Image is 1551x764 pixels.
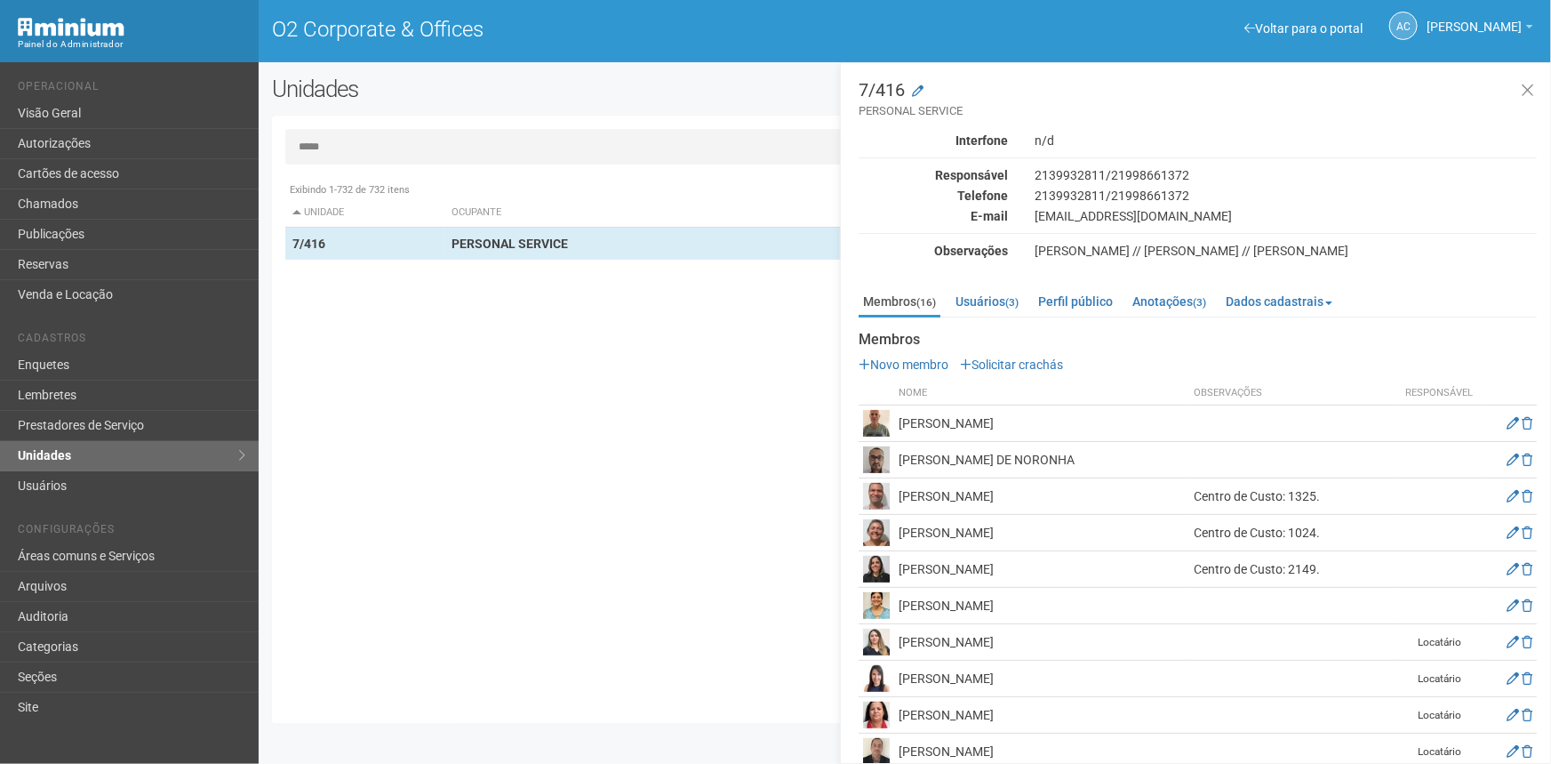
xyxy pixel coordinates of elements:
[1507,599,1519,613] a: Editar membro
[1395,624,1484,661] td: Locatário
[1522,453,1532,467] a: Excluir membro
[1427,3,1522,34] span: Ana Carla de Carvalho Silva
[1507,562,1519,576] a: Editar membro
[894,442,1189,479] td: [PERSON_NAME] DE NORONHA
[1021,243,1550,259] div: [PERSON_NAME] // [PERSON_NAME] // [PERSON_NAME]
[1507,453,1519,467] a: Editar membro
[845,133,1021,149] div: Interfone
[1507,416,1519,430] a: Editar membro
[1128,288,1211,315] a: Anotações(3)
[18,80,245,99] li: Operacional
[845,188,1021,204] div: Telefone
[951,288,1023,315] a: Usuários(3)
[894,406,1189,442] td: [PERSON_NAME]
[1507,635,1519,649] a: Editar membro
[272,76,784,102] h2: Unidades
[863,629,890,655] img: user.png
[894,588,1189,624] td: [PERSON_NAME]
[845,167,1021,183] div: Responsável
[1395,697,1484,734] td: Locatário
[1221,288,1337,315] a: Dados cadastrais
[18,332,245,350] li: Cadastros
[18,18,124,36] img: Minium
[859,332,1537,348] strong: Membros
[1522,744,1532,759] a: Excluir membro
[859,288,940,318] a: Membros(16)
[1021,167,1550,183] div: 2139932811/21998661372
[1189,382,1395,406] th: Observações
[1507,744,1519,759] a: Editar membro
[444,198,992,228] th: Ocupante: activate to sort column ascending
[18,523,245,542] li: Configurações
[1522,708,1532,722] a: Excluir membro
[272,18,891,41] h1: O2 Corporate & Offices
[1522,489,1532,503] a: Excluir membro
[1522,526,1532,540] a: Excluir membro
[18,36,245,52] div: Painel do Administrador
[894,624,1189,661] td: [PERSON_NAME]
[1021,133,1550,149] div: n/d
[1522,416,1532,430] a: Excluir membro
[1522,672,1532,686] a: Excluir membro
[863,483,890,510] img: user.png
[1193,296,1206,309] small: (3)
[894,551,1189,588] td: [PERSON_NAME]
[859,81,1537,119] h3: 7/416
[894,661,1189,697] td: [PERSON_NAME]
[916,296,936,309] small: (16)
[1507,489,1519,503] a: Editar membro
[863,556,890,583] img: user.png
[859,358,948,372] a: Novo membro
[863,702,890,728] img: user.png
[1389,12,1418,40] a: AC
[1021,188,1550,204] div: 2139932811/21998661372
[1395,382,1484,406] th: Responsável
[863,665,890,692] img: user.png
[960,358,1063,372] a: Solicitar crachás
[452,237,568,251] strong: PERSONAL SERVICE
[894,382,1189,406] th: Nome
[285,182,1524,198] div: Exibindo 1-732 de 732 itens
[292,237,325,251] strong: 7/416
[1034,288,1117,315] a: Perfil público
[863,410,890,437] img: user.png
[1189,515,1395,551] td: Centro de Custo: 1024.
[894,697,1189,734] td: [PERSON_NAME]
[1507,708,1519,722] a: Editar membro
[863,519,890,546] img: user.png
[1005,296,1019,309] small: (3)
[1522,599,1532,613] a: Excluir membro
[1395,661,1484,697] td: Locatário
[894,515,1189,551] td: [PERSON_NAME]
[1021,208,1550,224] div: [EMAIL_ADDRESS][DOMAIN_NAME]
[1507,526,1519,540] a: Editar membro
[863,592,890,619] img: user.png
[1427,22,1533,36] a: [PERSON_NAME]
[1522,635,1532,649] a: Excluir membro
[863,446,890,473] img: user.png
[859,103,1537,119] small: PERSONAL SERVICE
[285,198,444,228] th: Unidade: activate to sort column descending
[845,208,1021,224] div: E-mail
[1522,562,1532,576] a: Excluir membro
[894,479,1189,515] td: [PERSON_NAME]
[845,243,1021,259] div: Observações
[912,83,923,101] a: Modificar a unidade
[1507,672,1519,686] a: Editar membro
[1189,551,1395,588] td: Centro de Custo: 2149.
[1189,479,1395,515] td: Centro de Custo: 1325.
[1244,21,1363,36] a: Voltar para o portal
